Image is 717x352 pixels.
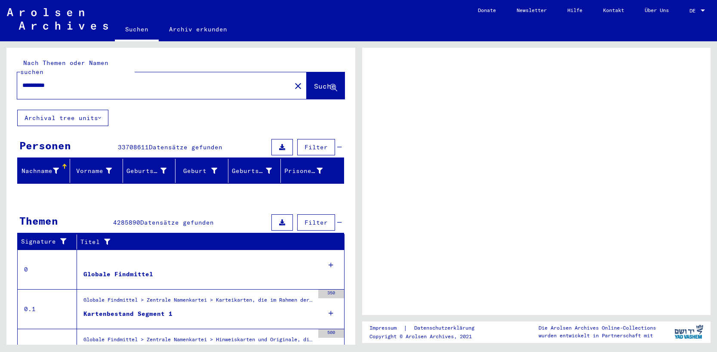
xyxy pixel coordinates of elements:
[305,143,328,151] span: Filter
[318,329,344,338] div: 500
[149,143,222,151] span: Datensätze gefunden
[21,164,70,178] div: Nachname
[369,324,403,333] a: Impressum
[539,332,656,340] p: wurden entwickelt in Partnerschaft mit
[281,159,343,183] mat-header-cell: Prisoner #
[74,164,122,178] div: Vorname
[18,159,70,183] mat-header-cell: Nachname
[83,270,153,279] div: Globale Findmittel
[123,159,175,183] mat-header-cell: Geburtsname
[369,333,485,340] p: Copyright © Arolsen Archives, 2021
[18,289,77,329] td: 0.1
[17,110,108,126] button: Archival tree units
[293,81,303,91] mat-icon: close
[21,237,70,246] div: Signature
[80,235,336,249] div: Titel
[284,167,323,176] div: Prisoner #
[126,164,177,178] div: Geburtsname
[284,164,333,178] div: Prisoner #
[118,143,149,151] span: 33708611
[289,77,307,94] button: Clear
[21,167,59,176] div: Nachname
[19,213,58,228] div: Themen
[232,164,283,178] div: Geburtsdatum
[20,59,108,76] mat-label: Nach Themen oder Namen suchen
[140,219,214,226] span: Datensätze gefunden
[19,138,71,153] div: Personen
[297,214,335,231] button: Filter
[318,290,344,298] div: 350
[539,324,656,332] p: Die Arolsen Archives Online-Collections
[369,324,485,333] div: |
[113,219,140,226] span: 4285890
[74,167,111,176] div: Vorname
[80,238,327,247] div: Titel
[673,321,705,343] img: yv_logo.png
[297,139,335,155] button: Filter
[18,250,77,289] td: 0
[179,164,228,178] div: Geburt‏
[314,82,335,90] span: Suche
[179,167,217,176] div: Geburt‏
[307,72,345,99] button: Suche
[83,336,314,348] div: Globale Findmittel > Zentrale Namenkartei > Hinweiskarten und Originale, die in T/D-Fällen aufgef...
[159,19,237,40] a: Archiv erkunden
[7,8,108,30] img: Arolsen_neg.svg
[407,324,485,333] a: Datenschutzerklärung
[83,309,172,318] div: Kartenbestand Segment 1
[21,235,79,249] div: Signature
[175,159,228,183] mat-header-cell: Geburt‏
[70,159,123,183] mat-header-cell: Vorname
[228,159,281,183] mat-header-cell: Geburtsdatum
[689,8,699,14] span: DE
[305,219,328,226] span: Filter
[232,167,272,176] div: Geburtsdatum
[115,19,159,41] a: Suchen
[126,167,166,176] div: Geburtsname
[83,296,314,308] div: Globale Findmittel > Zentrale Namenkartei > Karteikarten, die im Rahmen der sequentiellen Massend...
